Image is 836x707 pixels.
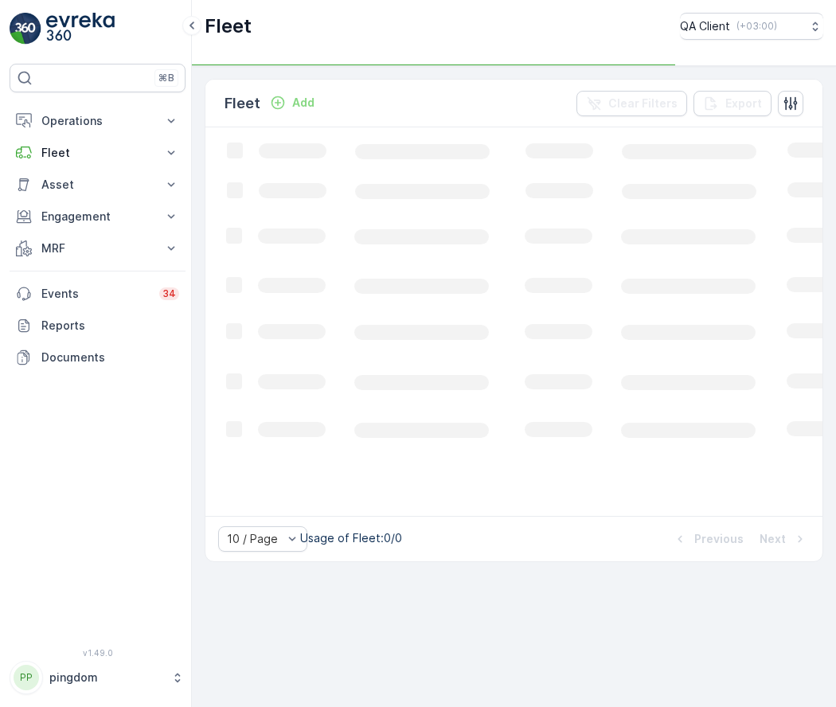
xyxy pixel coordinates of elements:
[10,278,186,310] a: Events34
[680,18,730,34] p: QA Client
[10,105,186,137] button: Operations
[41,240,154,256] p: MRF
[300,530,402,546] p: Usage of Fleet : 0/0
[576,91,687,116] button: Clear Filters
[10,310,186,342] a: Reports
[10,648,186,658] span: v 1.49.0
[292,95,314,111] p: Add
[41,209,154,225] p: Engagement
[10,201,186,232] button: Engagement
[41,318,179,334] p: Reports
[41,286,150,302] p: Events
[680,13,823,40] button: QA Client(+03:00)
[10,661,186,694] button: PPpingdom
[10,342,186,373] a: Documents
[725,96,762,111] p: Export
[41,350,179,365] p: Documents
[162,287,176,300] p: 34
[693,91,772,116] button: Export
[14,665,39,690] div: PP
[758,529,810,549] button: Next
[264,93,321,112] button: Add
[10,137,186,169] button: Fleet
[736,20,777,33] p: ( +03:00 )
[608,96,678,111] p: Clear Filters
[205,14,252,39] p: Fleet
[158,72,174,84] p: ⌘B
[49,670,163,686] p: pingdom
[10,232,186,264] button: MRF
[10,169,186,201] button: Asset
[670,529,745,549] button: Previous
[46,13,115,45] img: logo_light-DOdMpM7g.png
[41,177,154,193] p: Asset
[41,145,154,161] p: Fleet
[41,113,154,129] p: Operations
[10,13,41,45] img: logo
[760,531,786,547] p: Next
[694,531,744,547] p: Previous
[225,92,260,115] p: Fleet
